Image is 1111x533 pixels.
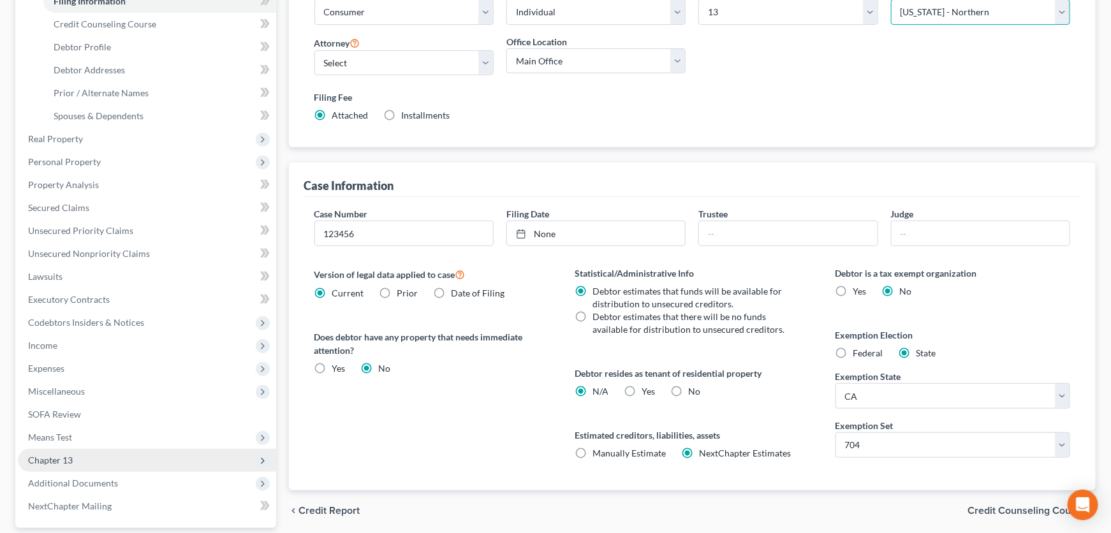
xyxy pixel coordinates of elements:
[18,219,276,242] a: Unsecured Priority Claims
[402,110,450,120] span: Installments
[592,448,666,458] span: Manually Estimate
[54,18,156,29] span: Credit Counseling Course
[892,221,1070,245] input: --
[506,35,567,48] label: Office Location
[18,242,276,265] a: Unsecured Nonpriority Claims
[397,288,418,298] span: Prior
[18,265,276,288] a: Lawsuits
[28,340,57,351] span: Income
[507,221,685,245] a: None
[289,506,360,516] button: chevron_left Credit Report
[43,82,276,105] a: Prior / Alternate Names
[835,266,1071,280] label: Debtor is a tax exempt organization
[506,207,549,221] label: Filing Date
[332,363,346,374] span: Yes
[314,330,550,357] label: Does debtor have any property that needs immediate attention?
[28,271,63,282] span: Lawsuits
[968,506,1085,516] span: Credit Counseling Course
[698,207,728,221] label: Trustee
[299,506,360,516] span: Credit Report
[835,419,894,432] label: Exemption Set
[900,286,912,296] span: No
[28,294,110,305] span: Executory Contracts
[968,506,1096,516] button: Credit Counseling Course chevron_right
[28,156,101,167] span: Personal Property
[575,266,810,280] label: Statistical/Administrative Info
[592,311,784,335] span: Debtor estimates that there will be no funds available for distribution to unsecured creditors.
[332,288,364,298] span: Current
[28,179,99,190] span: Property Analysis
[575,428,810,442] label: Estimated creditors, liabilities, assets
[18,196,276,219] a: Secured Claims
[28,386,85,397] span: Miscellaneous
[54,110,143,121] span: Spouses & Dependents
[18,403,276,426] a: SOFA Review
[699,448,791,458] span: NextChapter Estimates
[43,105,276,128] a: Spouses & Dependents
[314,91,1071,104] label: Filing Fee
[43,13,276,36] a: Credit Counseling Course
[304,178,394,193] div: Case Information
[332,110,369,120] span: Attached
[54,87,149,98] span: Prior / Alternate Names
[853,286,867,296] span: Yes
[315,221,493,245] input: Enter case number...
[314,266,550,282] label: Version of legal data applied to case
[835,328,1071,342] label: Exemption Election
[28,317,144,328] span: Codebtors Insiders & Notices
[18,288,276,311] a: Executory Contracts
[314,207,368,221] label: Case Number
[43,59,276,82] a: Debtor Addresses
[18,495,276,518] a: NextChapter Mailing
[891,207,914,221] label: Judge
[1068,490,1098,520] div: Open Intercom Messenger
[28,248,150,259] span: Unsecured Nonpriority Claims
[28,455,73,465] span: Chapter 13
[28,478,118,488] span: Additional Documents
[28,500,112,511] span: NextChapter Mailing
[835,370,901,383] label: Exemption State
[592,286,782,309] span: Debtor estimates that funds will be available for distribution to unsecured creditors.
[18,173,276,196] a: Property Analysis
[28,202,89,213] span: Secured Claims
[853,347,883,358] span: Federal
[28,409,81,420] span: SOFA Review
[916,347,936,358] span: State
[28,432,72,442] span: Means Test
[28,133,83,144] span: Real Property
[452,288,505,298] span: Date of Filing
[54,64,125,75] span: Debtor Addresses
[575,367,810,380] label: Debtor resides as tenant of residential property
[28,363,64,374] span: Expenses
[642,386,655,397] span: Yes
[289,506,299,516] i: chevron_left
[699,221,877,245] input: --
[688,386,700,397] span: No
[379,363,391,374] span: No
[592,386,608,397] span: N/A
[43,36,276,59] a: Debtor Profile
[314,35,360,50] label: Attorney
[54,41,111,52] span: Debtor Profile
[28,225,133,236] span: Unsecured Priority Claims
